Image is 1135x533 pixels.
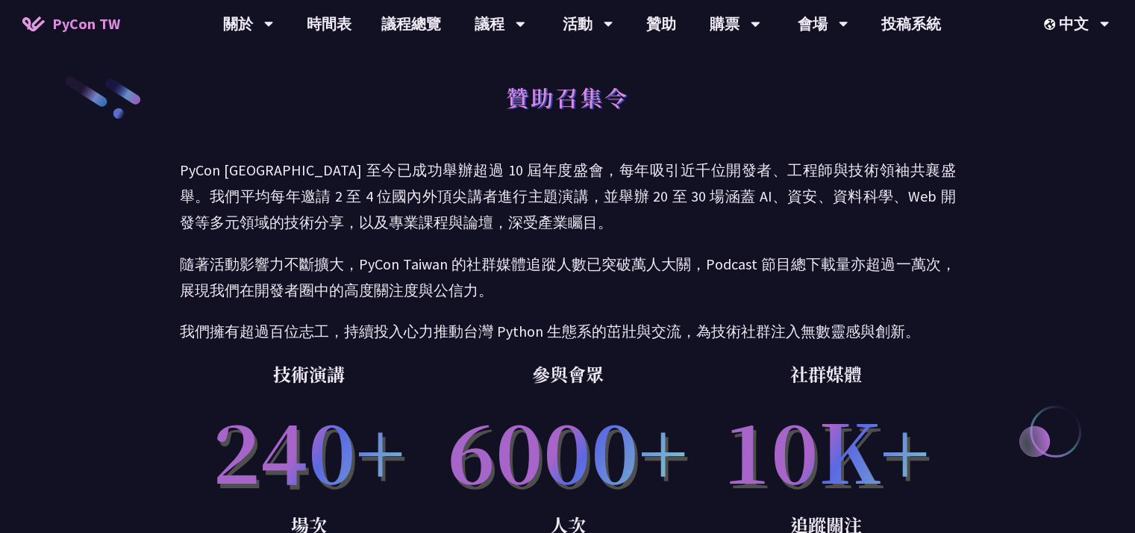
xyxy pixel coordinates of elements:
h1: 贊助召集令 [506,75,629,119]
p: 參與會眾 [438,359,697,389]
p: 10K+ [697,389,956,510]
p: 6000+ [438,389,697,510]
p: 我們擁有超過百位志工，持續投入心力推動台灣 Python 生態系的茁壯與交流，為技術社群注入無數靈感與創新。 [180,318,956,344]
img: Home icon of PyCon TW 2025 [22,16,45,31]
img: Locale Icon [1044,19,1059,30]
span: PyCon TW [52,13,120,35]
p: 隨著活動影響力不斷擴大，PyCon Taiwan 的社群媒體追蹤人數已突破萬人大關，Podcast 節目總下載量亦超過一萬次，展現我們在開發者圈中的高度關注度與公信力。 [180,251,956,303]
a: PyCon TW [7,5,135,43]
p: PyCon [GEOGRAPHIC_DATA] 至今已成功舉辦超過 10 屆年度盛會，每年吸引近千位開發者、工程師與技術領袖共襄盛舉。我們平均每年邀請 2 至 4 位國內外頂尖講者進行主題演講，... [180,157,956,236]
p: 社群媒體 [697,359,956,389]
p: 240+ [180,389,439,510]
p: 技術演講 [180,359,439,389]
